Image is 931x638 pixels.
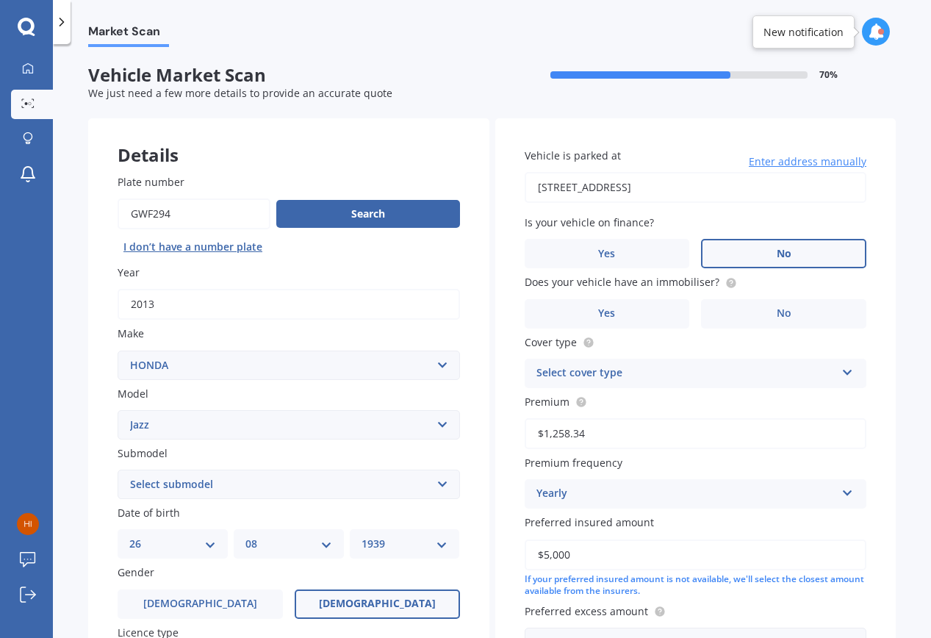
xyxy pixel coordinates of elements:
span: Gender [118,566,154,580]
span: We just need a few more details to provide an accurate quote [88,86,392,100]
span: Premium [525,395,569,409]
button: Search [276,200,460,228]
span: No [777,307,791,320]
span: [DEMOGRAPHIC_DATA] [319,598,436,610]
span: Premium frequency [525,456,622,470]
span: 70 % [819,70,838,80]
input: Enter amount [525,540,867,570]
span: Submodel [118,446,168,460]
span: Preferred excess amount [525,604,648,618]
span: Cover type [525,335,577,349]
div: Yearly [536,485,836,503]
span: Yes [598,307,615,320]
div: If your preferred insured amount is not available, we'll select the closest amount available from... [525,573,867,598]
input: YYYY [118,289,460,320]
span: Year [118,265,140,279]
span: Make [118,327,144,341]
img: 13339e413b12cad2c6117528fa600caf [17,513,39,535]
span: Market Scan [88,24,169,44]
button: I don’t have a number plate [118,235,268,259]
span: [DEMOGRAPHIC_DATA] [143,598,257,610]
span: Yes [598,248,615,260]
div: Details [88,118,489,162]
input: Enter premium [525,418,867,449]
span: Vehicle is parked at [525,148,621,162]
span: Vehicle Market Scan [88,65,492,86]
span: No [777,248,791,260]
div: New notification [763,25,844,40]
span: Plate number [118,175,184,189]
input: Enter plate number [118,198,270,229]
span: Model [118,387,148,401]
span: Date of birth [118,506,180,520]
span: Enter address manually [749,154,866,169]
input: Enter address [525,172,867,203]
span: Is your vehicle on finance? [525,215,654,229]
span: Preferred insured amount [525,516,654,530]
div: Select cover type [536,365,836,382]
span: Does your vehicle have an immobiliser? [525,276,719,290]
